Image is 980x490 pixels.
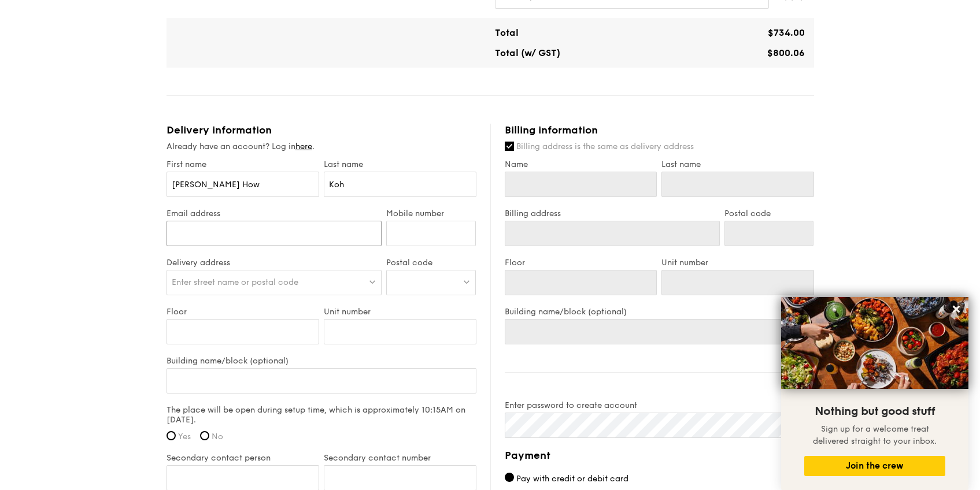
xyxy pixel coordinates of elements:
span: No [212,432,223,441]
span: Enter street name or postal code [172,277,298,287]
button: Close [947,300,966,318]
label: Postal code [724,209,814,218]
span: Pay with credit or debit card [516,474,628,484]
span: Sign up for a welcome treat delivered straight to your inbox. [813,424,937,446]
label: The place will be open during setup time, which is approximately 10:15AM on [DATE]. [167,405,476,425]
label: Unit number [661,258,814,268]
input: Yes [167,431,176,440]
img: icon-dropdown.fa26e9f9.svg [463,277,471,286]
label: Building name/block (optional) [167,356,476,366]
label: Last name [324,159,476,169]
label: Email address [167,209,382,218]
span: Billing information [505,124,598,136]
a: here [295,142,312,151]
label: Billing address [505,209,720,218]
span: Yes [178,432,191,441]
img: DSC07876-Edit02-Large.jpeg [781,297,968,389]
label: Last name [661,159,814,169]
label: Unit number [324,307,476,317]
button: Join the crew [804,456,945,476]
span: Total [495,27,519,38]
span: Delivery information [167,124,272,136]
span: $800.06 [767,47,805,58]
label: Secondary contact number [324,453,476,463]
label: First name [167,159,319,169]
label: Delivery address [167,258,382,268]
h4: Payment [505,447,814,463]
input: No [200,431,209,440]
label: Building name/block (optional) [505,307,814,317]
label: Secondary contact person [167,453,319,463]
span: $734.00 [768,27,805,38]
label: Enter password to create account [505,400,814,410]
label: Mobile number [386,209,476,218]
span: Billing address is the same as delivery address [516,142,694,151]
span: Nothing but good stuff [815,404,935,418]
img: icon-dropdown.fa26e9f9.svg [368,277,376,286]
label: Name [505,159,657,169]
label: Postal code [386,258,476,268]
div: Already have an account? Log in . [167,141,476,153]
label: Floor [505,258,657,268]
input: Pay with credit or debit card [505,473,514,482]
label: Floor [167,307,319,317]
span: Total (w/ GST) [495,47,560,58]
input: Billing address is the same as delivery address [505,142,514,151]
